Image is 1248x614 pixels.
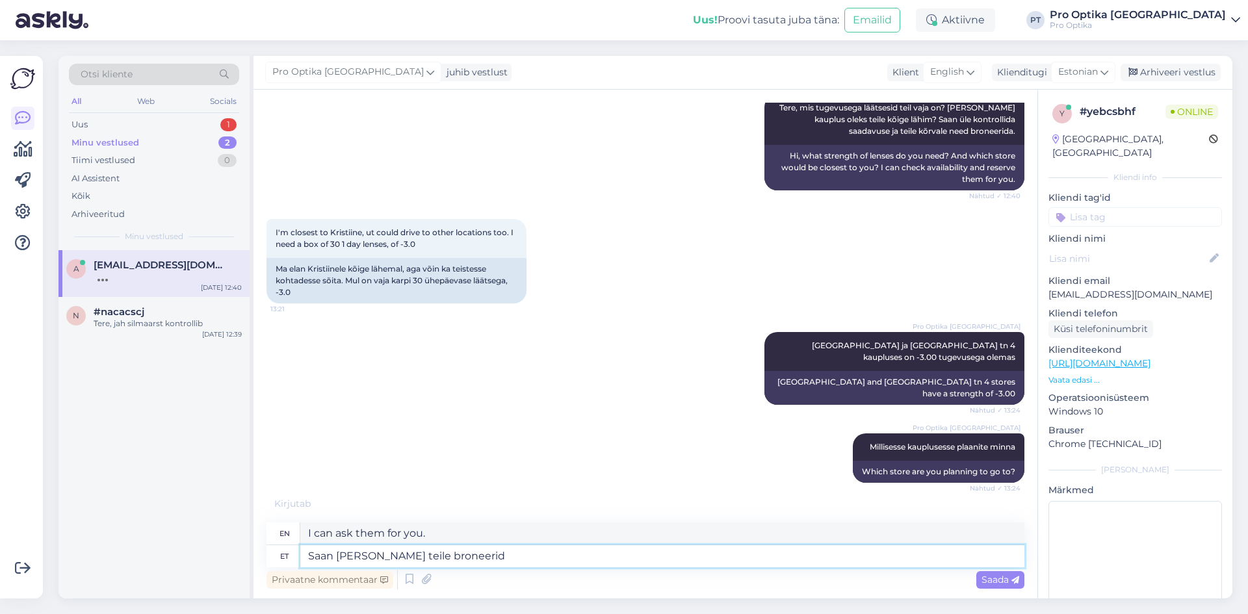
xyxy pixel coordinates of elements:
[69,93,84,110] div: All
[218,154,237,167] div: 0
[125,231,183,242] span: Minu vestlused
[207,93,239,110] div: Socials
[764,145,1024,190] div: Hi, what strength of lenses do you need? And which store would be closest to you? I can check ava...
[71,118,88,131] div: Uus
[913,423,1020,433] span: Pro Optika [GEOGRAPHIC_DATA]
[71,172,120,185] div: AI Assistent
[71,136,139,149] div: Minu vestlused
[1048,437,1222,451] p: Chrome [TECHNICAL_ID]
[1048,343,1222,357] p: Klienditeekond
[981,574,1019,585] span: Saada
[1048,320,1153,338] div: Küsi telefoninumbrit
[300,522,1024,544] textarea: I can ask them for you.
[73,264,79,274] span: a
[266,497,1024,511] div: Kirjutab
[1048,391,1222,405] p: Operatsioonisüsteem
[1048,357,1150,369] a: [URL][DOMAIN_NAME]
[1049,251,1207,266] input: Lisa nimi
[913,322,1020,331] span: Pro Optika [GEOGRAPHIC_DATA]
[94,259,229,271] span: agne.rupkute@gmail.com
[300,545,1024,567] textarea: Saan [PERSON_NAME] teile broneerid
[1048,374,1222,386] p: Vaata edasi ...
[1048,307,1222,320] p: Kliendi telefon
[1050,20,1226,31] div: Pro Optika
[812,340,1017,362] span: [GEOGRAPHIC_DATA] ja [GEOGRAPHIC_DATA] tn 4 kaupluses on -3.00 tugevusega olemas
[1048,405,1222,418] p: Windows 10
[71,208,125,221] div: Arhiveeritud
[73,311,79,320] span: n
[280,545,289,567] div: et
[1048,464,1222,476] div: [PERSON_NAME]
[764,371,1024,405] div: [GEOGRAPHIC_DATA] and [GEOGRAPHIC_DATA] tn 4 stores have a strength of -3.00
[94,306,144,318] span: #nacacscj
[10,66,35,91] img: Askly Logo
[1048,424,1222,437] p: Brauser
[1048,232,1222,246] p: Kliendi nimi
[844,8,900,32] button: Emailid
[887,66,919,79] div: Klient
[1048,191,1222,205] p: Kliendi tag'id
[201,283,242,292] div: [DATE] 12:40
[1048,274,1222,288] p: Kliendi email
[1026,11,1045,29] div: PT
[1050,10,1226,20] div: Pro Optika [GEOGRAPHIC_DATA]
[1165,105,1218,119] span: Online
[969,191,1020,201] span: Nähtud ✓ 12:40
[1121,64,1221,81] div: Arhiveeri vestlus
[266,571,393,589] div: Privaatne kommentaar
[970,405,1020,415] span: Nähtud ✓ 13:24
[71,154,135,167] div: Tiimi vestlused
[1048,288,1222,301] p: [EMAIL_ADDRESS][DOMAIN_NAME]
[1080,104,1165,120] div: # yebcsbhf
[992,66,1047,79] div: Klienditugi
[270,304,319,314] span: 13:21
[279,522,290,544] div: en
[218,136,237,149] div: 2
[693,14,718,26] b: Uus!
[930,65,964,79] span: English
[1050,10,1240,31] a: Pro Optika [GEOGRAPHIC_DATA]Pro Optika
[441,66,508,79] div: juhib vestlust
[853,461,1024,483] div: Which store are you planning to go to?
[1059,109,1065,118] span: y
[916,8,995,32] div: Aktiivne
[71,190,90,203] div: Kõik
[1058,65,1098,79] span: Estonian
[94,318,242,329] div: Tere, jah silmaarst kontrollib
[220,118,237,131] div: 1
[1052,133,1209,160] div: [GEOGRAPHIC_DATA], [GEOGRAPHIC_DATA]
[1048,483,1222,497] p: Märkmed
[693,12,839,28] div: Proovi tasuta juba täna:
[970,483,1020,493] span: Nähtud ✓ 13:24
[779,103,1017,136] span: Tere, mis tugevusega läätsesid teil vaja on? [PERSON_NAME] kauplus oleks teile kõige lähim? Saan ...
[81,68,133,81] span: Otsi kliente
[1048,207,1222,227] input: Lisa tag
[870,442,1015,452] span: Millisesse kauplusesse plaanite minna
[311,498,313,509] span: .
[266,258,526,303] div: Ma elan Kristiinele kõige lähemal, aga võin ka teistesse kohtadesse sõita. Mul on vaja karpi 30 ü...
[272,65,424,79] span: Pro Optika [GEOGRAPHIC_DATA]
[202,329,242,339] div: [DATE] 12:39
[1048,172,1222,183] div: Kliendi info
[276,227,515,249] span: I'm closest to Kristiine, ut could drive to other locations too. I need a box of 30 1 day lenses,...
[135,93,157,110] div: Web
